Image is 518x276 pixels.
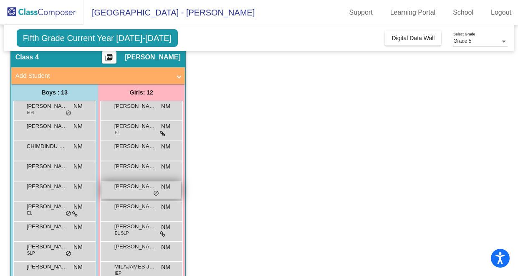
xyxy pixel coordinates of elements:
span: [PERSON_NAME] [27,222,68,231]
span: NM [73,202,83,211]
span: NM [161,202,170,211]
a: Logout [484,6,518,19]
span: NM [73,102,83,111]
span: [PERSON_NAME] [27,122,68,130]
span: [GEOGRAPHIC_DATA] - [PERSON_NAME] [83,6,255,19]
mat-panel-title: Add Student [15,71,171,81]
span: NM [161,182,170,191]
span: do_not_disturb_alt [66,250,71,257]
span: [PERSON_NAME] [114,202,156,211]
span: Digital Data Wall [392,35,435,41]
span: NM [73,122,83,131]
span: NM [161,243,170,251]
a: School [446,6,480,19]
span: [PERSON_NAME] [27,202,68,211]
div: Girls: 12 [98,84,185,101]
span: [PERSON_NAME] [114,182,156,191]
mat-icon: picture_as_pdf [104,54,114,65]
span: [PERSON_NAME] [27,102,68,110]
span: SLP [27,250,35,256]
span: NM [161,102,170,111]
span: [PERSON_NAME] [27,182,68,191]
span: NM [161,142,170,151]
div: Boys : 13 [11,84,98,101]
span: NM [73,263,83,271]
button: Print Students Details [102,51,116,64]
span: [PERSON_NAME] [114,142,156,151]
mat-expansion-panel-header: Add Student [11,67,185,84]
span: do_not_disturb_alt [66,210,71,217]
span: EL SLP [115,230,129,236]
a: Learning Portal [384,6,442,19]
span: [PERSON_NAME] [114,162,156,171]
span: [PERSON_NAME] [125,53,181,61]
span: NM [161,222,170,231]
span: NM [73,182,83,191]
a: Support [343,6,379,19]
span: [PERSON_NAME] [114,243,156,251]
button: Digital Data Wall [385,31,441,46]
span: NM [161,263,170,271]
span: do_not_disturb_alt [153,190,159,197]
span: Class 4 [15,53,39,61]
span: Grade 5 [453,38,471,44]
span: NM [73,243,83,251]
span: [PERSON_NAME] DY TIOCO [27,162,68,171]
span: EL [115,130,120,136]
span: NM [161,162,170,171]
span: [PERSON_NAME] [114,122,156,130]
span: [PERSON_NAME] [27,263,68,271]
span: [PERSON_NAME] [27,243,68,251]
span: Fifth Grade Current Year [DATE]-[DATE] [17,29,178,47]
span: [PERSON_NAME] [114,222,156,231]
span: NM [161,122,170,131]
span: CHIMDINDU OHIRI [27,142,68,151]
span: MILAJAMES JUMPER [114,263,156,271]
span: NM [73,162,83,171]
span: [PERSON_NAME] [114,102,156,110]
span: 504 [27,110,34,116]
span: do_not_disturb_alt [66,110,71,117]
span: EL [27,210,32,216]
span: NM [73,142,83,151]
span: NM [73,222,83,231]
